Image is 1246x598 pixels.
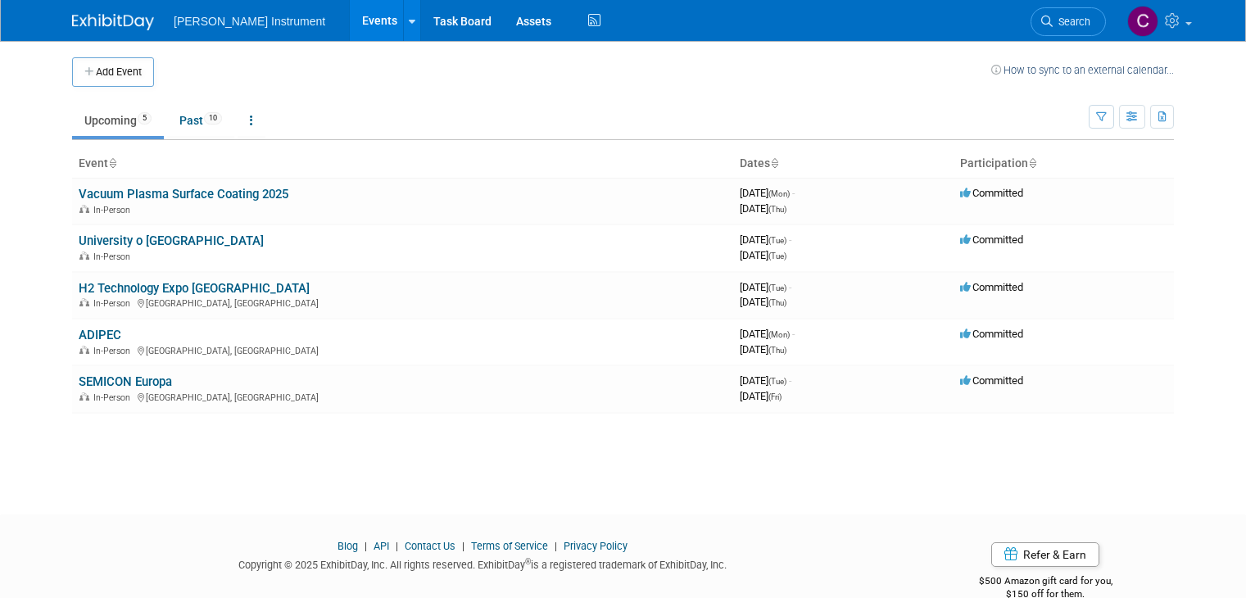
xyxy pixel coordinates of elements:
[360,540,371,552] span: |
[792,328,795,340] span: -
[1031,7,1106,36] a: Search
[79,187,288,202] a: Vacuum Plasma Surface Coating 2025
[72,554,892,573] div: Copyright © 2025 ExhibitDay, Inc. All rights reserved. ExhibitDay is a registered trademark of Ex...
[79,328,121,342] a: ADIPEC
[93,298,135,309] span: In-Person
[768,298,786,307] span: (Thu)
[471,540,548,552] a: Terms of Service
[740,202,786,215] span: [DATE]
[740,328,795,340] span: [DATE]
[374,540,389,552] a: API
[740,296,786,308] span: [DATE]
[954,150,1174,178] th: Participation
[1127,6,1158,37] img: Christine Batycki
[768,346,786,355] span: (Thu)
[740,249,786,261] span: [DATE]
[138,112,152,125] span: 5
[564,540,628,552] a: Privacy Policy
[768,251,786,260] span: (Tue)
[768,392,782,401] span: (Fri)
[79,392,89,401] img: In-Person Event
[768,205,786,214] span: (Thu)
[525,557,531,566] sup: ®
[789,374,791,387] span: -
[167,105,234,136] a: Past10
[79,281,310,296] a: H2 Technology Expo [GEOGRAPHIC_DATA]
[79,298,89,306] img: In-Person Event
[79,296,727,309] div: [GEOGRAPHIC_DATA], [GEOGRAPHIC_DATA]
[792,187,795,199] span: -
[79,390,727,403] div: [GEOGRAPHIC_DATA], [GEOGRAPHIC_DATA]
[1053,16,1090,28] span: Search
[740,187,795,199] span: [DATE]
[79,233,264,248] a: University o [GEOGRAPHIC_DATA]
[458,540,469,552] span: |
[740,343,786,356] span: [DATE]
[551,540,561,552] span: |
[93,392,135,403] span: In-Person
[960,374,1023,387] span: Committed
[93,205,135,215] span: In-Person
[72,14,154,30] img: ExhibitDay
[768,189,790,198] span: (Mon)
[768,330,790,339] span: (Mon)
[72,150,733,178] th: Event
[72,105,164,136] a: Upcoming5
[72,57,154,87] button: Add Event
[93,251,135,262] span: In-Person
[204,112,222,125] span: 10
[93,346,135,356] span: In-Person
[960,187,1023,199] span: Committed
[733,150,954,178] th: Dates
[79,346,89,354] img: In-Person Event
[960,281,1023,293] span: Committed
[991,64,1174,76] a: How to sync to an external calendar...
[79,251,89,260] img: In-Person Event
[740,390,782,402] span: [DATE]
[770,156,778,170] a: Sort by Start Date
[960,328,1023,340] span: Committed
[768,283,786,292] span: (Tue)
[79,205,89,213] img: In-Person Event
[991,542,1099,567] a: Refer & Earn
[960,233,1023,246] span: Committed
[338,540,358,552] a: Blog
[1028,156,1036,170] a: Sort by Participation Type
[789,281,791,293] span: -
[740,281,791,293] span: [DATE]
[789,233,791,246] span: -
[740,233,791,246] span: [DATE]
[79,374,172,389] a: SEMICON Europa
[405,540,455,552] a: Contact Us
[79,343,727,356] div: [GEOGRAPHIC_DATA], [GEOGRAPHIC_DATA]
[768,236,786,245] span: (Tue)
[392,540,402,552] span: |
[108,156,116,170] a: Sort by Event Name
[740,374,791,387] span: [DATE]
[768,377,786,386] span: (Tue)
[174,15,325,28] span: [PERSON_NAME] Instrument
